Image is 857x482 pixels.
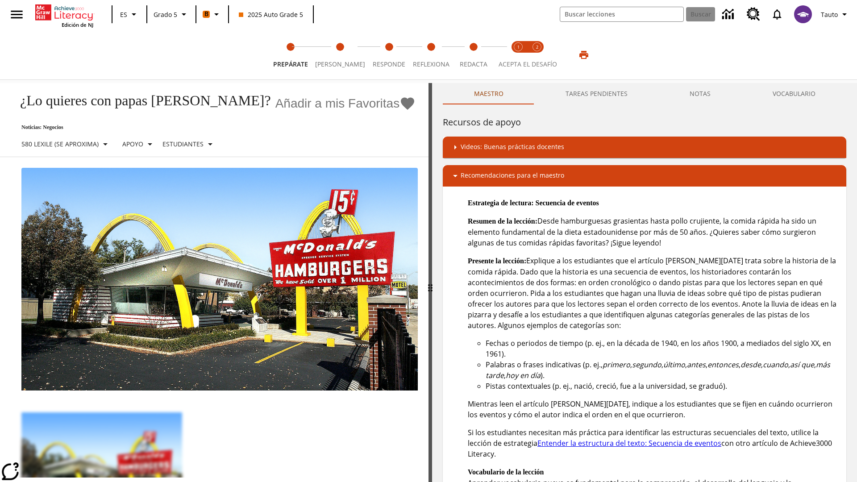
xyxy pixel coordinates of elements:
[789,3,817,26] button: Escoja un nuevo avatar
[468,217,537,225] strong: Resumen de la lección:
[505,30,531,79] button: Acepta el desafío lee step 1 of 2
[537,438,721,448] a: Entender la estructura del texto: Secuencia de eventos
[239,10,303,19] span: 2025 Auto Grade 5
[120,10,127,19] span: ES
[486,338,839,359] li: Fechas o periodos de tiempo (p. ej., en la década de 1940, en los años 1900, a mediados del siglo...
[4,1,30,28] button: Abrir el menú lateral
[308,30,372,79] button: Lee step 2 of 5
[468,468,544,476] strong: Vocabulario de la lección
[717,2,741,27] a: Centro de información
[517,44,520,50] text: 1
[486,381,839,391] li: Pistas contextuales (p. ej., nació, creció, fue a la universidad, se graduó).
[443,165,846,187] div: Recomendaciones para el maestro
[741,360,761,370] em: desde
[21,168,418,391] img: Uno de los primeros locales de McDonald's, con el icónico letrero rojo y los arcos amarillos.
[658,83,741,104] button: NOTAS
[62,21,93,28] span: Edición de NJ
[461,170,564,181] p: Recomendaciones para el maestro
[468,399,839,420] p: Mientras leen el artículo [PERSON_NAME][DATE], indique a los estudiantes que se fijen en cuándo o...
[11,124,416,131] p: Noticias: Negocios
[432,83,857,482] div: activity
[273,60,308,68] span: Prepárate
[765,3,789,26] a: Notificaciones
[443,83,846,104] div: Instructional Panel Tabs
[315,60,365,68] span: [PERSON_NAME]
[817,6,853,22] button: Perfil/Configuración
[159,136,219,152] button: Seleccionar estudiante
[162,139,204,149] p: Estudiantes
[687,360,706,370] em: antes
[460,60,487,68] span: Redacta
[115,6,144,22] button: Lenguaje: ES, Selecciona un idioma
[821,10,838,19] span: Tauto
[365,30,413,79] button: Responde step 3 of 5
[499,60,557,68] span: ACEPTA EL DESAFÍO
[468,255,839,331] p: Explique a los estudiantes que el artículo [PERSON_NAME][DATE] trata sobre la historia de la comi...
[663,360,685,370] em: último
[741,83,846,104] button: VOCABULARIO
[707,360,739,370] em: entonces
[119,136,159,152] button: Tipo de apoyo, Apoyo
[603,360,630,370] em: primero
[443,137,846,158] div: Videos: Buenas prácticas docentes
[763,360,788,370] em: cuando
[154,10,177,19] span: Grado 5
[524,30,550,79] button: Acepta el desafío contesta step 2 of 2
[373,60,405,68] span: Responde
[443,83,534,104] button: Maestro
[150,6,193,22] button: Grado: Grado 5, Elige un grado
[11,92,271,109] h1: ¿Lo quieres con papas [PERSON_NAME]?
[18,136,114,152] button: Seleccione Lexile, 580 Lexile (Se aproxima)
[199,6,225,22] button: Boost El color de la clase es anaranjado. Cambiar el color de la clase.
[468,427,839,459] p: Si los estudiantes necesitan más práctica para identificar las estructuras secuenciales del texto...
[790,360,814,370] em: así que
[794,5,812,23] img: avatar image
[204,8,208,20] span: B
[486,359,839,381] li: Palabras o frases indicativas (p. ej., , , , , , , , , , ).
[570,47,598,63] button: Imprimir
[428,83,432,482] div: Pulsa la tecla de intro o la barra espaciadora y luego presiona las flechas de derecha e izquierd...
[506,370,541,380] em: hoy en día
[443,115,846,129] h6: Recursos de apoyo
[35,3,93,28] div: Portada
[468,216,839,248] p: Desde hamburguesas grasientas hasta pollo crujiente, la comida rápida ha sido un elemento fundame...
[468,199,599,207] strong: Estrategia de lectura: Secuencia de eventos
[275,96,416,111] button: Añadir a mis Favoritas - ¿Lo quieres con papas fritas?
[534,83,658,104] button: TAREAS PENDIENTES
[468,257,526,265] strong: Presente la lección:
[413,60,449,68] span: Reflexiona
[406,30,457,79] button: Reflexiona step 4 of 5
[536,44,538,50] text: 2
[275,96,400,111] span: Añadir a mis Favoritas
[266,30,315,79] button: Prepárate step 1 of 5
[122,139,143,149] p: Apoyo
[560,7,683,21] input: Buscar campo
[449,30,497,79] button: Redacta step 5 of 5
[632,360,661,370] em: segundo
[21,139,99,149] p: 580 Lexile (Se aproxima)
[461,142,564,153] p: Videos: Buenas prácticas docentes
[741,2,765,26] a: Centro de recursos, Se abrirá en una pestaña nueva.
